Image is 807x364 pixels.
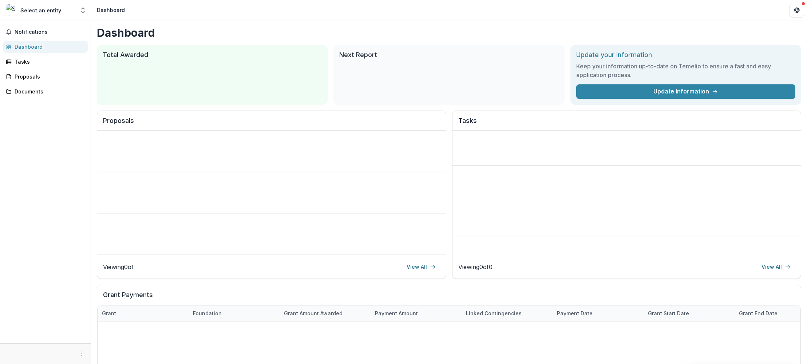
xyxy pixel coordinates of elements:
[78,3,88,17] button: Open entity switcher
[3,56,88,68] a: Tasks
[103,263,134,271] p: Viewing 0 of
[20,7,61,14] div: Select an entity
[78,349,86,358] button: More
[3,26,88,38] button: Notifications
[103,117,440,131] h2: Proposals
[458,263,492,271] p: Viewing 0 of 0
[15,58,82,65] div: Tasks
[6,4,17,16] img: Select an entity
[339,51,558,59] h2: Next Report
[103,51,322,59] h2: Total Awarded
[15,29,85,35] span: Notifications
[103,291,795,305] h2: Grant Payments
[576,62,795,79] h3: Keep your information up-to-date on Temelio to ensure a fast and easy application process.
[402,261,440,273] a: View All
[15,88,82,95] div: Documents
[15,73,82,80] div: Proposals
[97,6,125,14] div: Dashboard
[576,51,795,59] h2: Update your information
[3,85,88,97] a: Documents
[790,3,804,17] button: Get Help
[757,261,795,273] a: View All
[3,71,88,83] a: Proposals
[576,84,795,99] a: Update Information
[15,43,82,51] div: Dashboard
[458,117,795,131] h2: Tasks
[97,26,801,39] h1: Dashboard
[94,5,128,15] nav: breadcrumb
[3,41,88,53] a: Dashboard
